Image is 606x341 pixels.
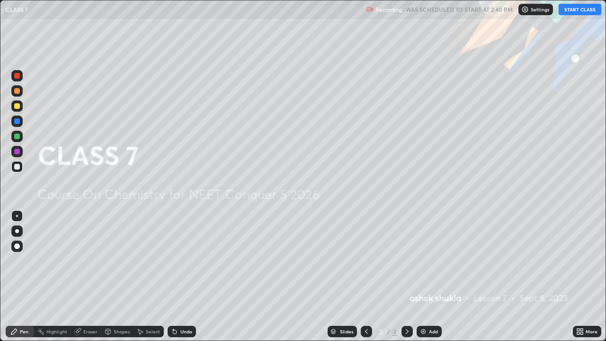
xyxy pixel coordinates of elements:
[340,329,353,334] div: Slides
[375,6,402,13] p: Recording
[114,329,130,334] div: Shapes
[406,5,513,14] h5: WAS SCHEDULED TO START AT 2:40 PM
[146,329,160,334] div: Select
[521,6,529,13] img: class-settings-icons
[392,327,398,336] div: 2
[559,4,601,15] button: START CLASS
[366,6,374,13] img: recording.375f2c34.svg
[429,329,438,334] div: Add
[586,329,597,334] div: More
[46,329,67,334] div: Highlight
[419,328,427,335] img: add-slide-button
[387,329,390,334] div: /
[6,6,28,13] p: CLASS 7
[83,329,98,334] div: Eraser
[180,329,192,334] div: Undo
[376,329,385,334] div: 2
[531,7,549,12] p: Settings
[20,329,28,334] div: Pen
